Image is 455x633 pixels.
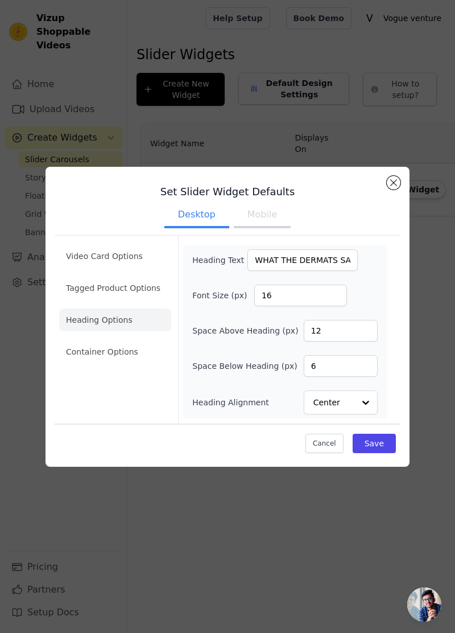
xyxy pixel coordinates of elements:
[353,434,396,453] button: Save
[59,277,171,299] li: Tagged Product Options
[192,254,247,266] label: Heading Text
[192,290,254,301] label: Font Size (px)
[59,309,171,331] li: Heading Options
[59,340,171,363] li: Container Options
[164,203,229,228] button: Desktop
[387,176,400,190] button: Close modal
[59,245,171,268] li: Video Card Options
[305,434,344,453] button: Cancel
[192,397,271,408] label: Heading Alignment
[55,185,400,199] h3: Set Slider Widget Defaults
[192,360,297,372] label: Space Below Heading (px)
[234,203,291,228] button: Mobile
[407,587,441,622] div: Open chat
[247,249,358,271] input: Add a heading
[192,325,298,336] label: Space Above Heading (px)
